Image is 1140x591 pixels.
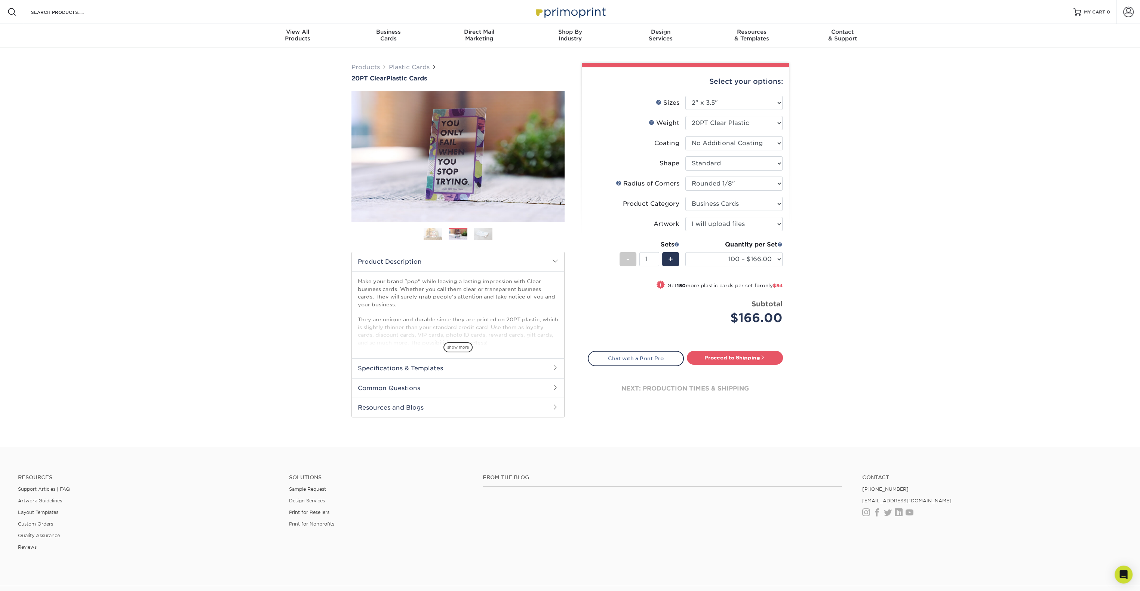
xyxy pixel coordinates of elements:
img: Primoprint [533,4,608,20]
span: Resources [706,28,797,35]
h2: Product Description [352,252,564,271]
strong: Subtotal [752,300,783,308]
div: & Templates [706,28,797,42]
span: Direct Mail [434,28,525,35]
div: Select your options: [588,67,783,96]
a: Resources& Templates [706,24,797,48]
h4: From the Blog [483,474,842,481]
a: Custom Orders [18,521,53,527]
span: show more [443,342,473,352]
div: Products [252,28,343,42]
a: View AllProducts [252,24,343,48]
span: MY CART [1084,9,1105,15]
div: Open Intercom Messenger [1115,566,1133,584]
div: Quantity per Set [685,240,783,249]
div: Marketing [434,28,525,42]
span: ! [660,281,661,289]
span: - [626,254,630,265]
div: Radius of Corners [616,179,679,188]
a: Direct MailMarketing [434,24,525,48]
h4: Resources [18,474,278,481]
div: $166.00 [691,309,783,327]
a: Print for Resellers [289,509,329,515]
div: Coating [654,139,679,148]
a: Layout Templates [18,509,58,515]
img: Plastic Cards 01 [424,228,442,241]
span: Shop By [525,28,615,35]
div: Weight [649,119,679,128]
h4: Solutions [289,474,471,481]
span: Business [343,28,434,35]
div: Shape [660,159,679,168]
h1: Plastic Cards [351,75,565,82]
a: [EMAIL_ADDRESS][DOMAIN_NAME] [862,498,952,503]
a: DesignServices [615,24,706,48]
a: Artwork Guidelines [18,498,62,503]
span: 0 [1107,9,1110,15]
div: Product Category [623,199,679,208]
div: Sets [620,240,679,249]
a: BusinessCards [343,24,434,48]
a: Quality Assurance [18,533,60,538]
h2: Specifications & Templates [352,358,564,378]
a: Plastic Cards [389,64,430,71]
small: Get more plastic cards per set for [667,283,783,290]
img: Plastic Cards 03 [474,228,492,241]
span: View All [252,28,343,35]
span: only [762,283,783,288]
div: Services [615,28,706,42]
a: Reviews [18,544,37,550]
div: Sizes [656,98,679,107]
a: Design Services [289,498,325,503]
p: Make your brand "pop" while leaving a lasting impression with Clear business cards. Whether you c... [358,278,558,522]
a: Products [351,64,380,71]
span: $54 [773,283,783,288]
a: Chat with a Print Pro [588,351,684,366]
div: Artwork [654,220,679,229]
h2: Resources and Blogs [352,398,564,417]
span: 20PT Clear [351,75,386,82]
a: Support Articles | FAQ [18,486,70,492]
a: 20PT ClearPlastic Cards [351,75,565,82]
a: Sample Request [289,486,326,492]
strong: 150 [677,283,686,288]
h2: Common Questions [352,378,564,398]
div: & Support [797,28,888,42]
a: Proceed to Shipping [687,351,783,364]
a: Contact [862,474,1122,481]
span: Contact [797,28,888,35]
input: SEARCH PRODUCTS..... [30,7,103,16]
div: Cards [343,28,434,42]
span: + [668,254,673,265]
a: Contact& Support [797,24,888,48]
a: Print for Nonprofits [289,521,334,527]
span: Design [615,28,706,35]
a: Shop ByIndustry [525,24,615,48]
div: next: production times & shipping [588,366,783,411]
div: Industry [525,28,615,42]
img: Plastic Cards 02 [449,228,467,241]
img: 20PT Clear 02 [351,83,565,230]
a: [PHONE_NUMBER] [862,486,909,492]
